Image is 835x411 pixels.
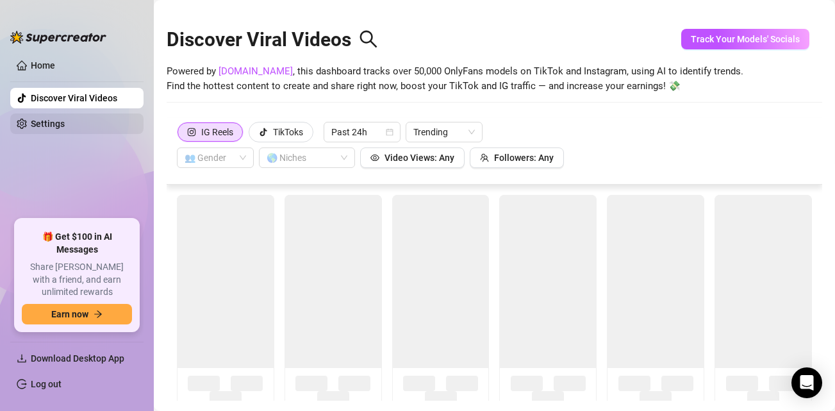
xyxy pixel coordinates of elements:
[791,367,822,398] div: Open Intercom Messenger
[187,128,196,137] span: instagram
[331,122,393,142] span: Past 24h
[167,64,743,94] span: Powered by , this dashboard tracks over 50,000 OnlyFans models on TikTok and Instagram, using AI ...
[480,153,489,162] span: team
[370,153,379,162] span: eye
[22,261,132,299] span: Share [PERSON_NAME] with a friend, and earn unlimited rewards
[167,28,378,52] h2: Discover Viral Videos
[219,65,293,77] a: [DOMAIN_NAME]
[681,29,809,49] button: Track Your Models' Socials
[22,304,132,324] button: Earn nowarrow-right
[413,122,475,142] span: Trending
[201,122,233,142] div: IG Reels
[22,231,132,256] span: 🎁 Get $100 in AI Messages
[31,93,117,103] a: Discover Viral Videos
[10,31,106,44] img: logo-BBDzfeDw.svg
[494,153,554,163] span: Followers: Any
[94,310,103,319] span: arrow-right
[31,119,65,129] a: Settings
[691,34,800,44] span: Track Your Models' Socials
[384,153,454,163] span: Video Views: Any
[273,122,303,142] div: TikToks
[259,128,268,137] span: tik-tok
[31,60,55,71] a: Home
[386,128,393,136] span: calendar
[360,147,465,168] button: Video Views: Any
[31,379,62,389] a: Log out
[31,353,124,364] span: Download Desktop App
[470,147,564,168] button: Followers: Any
[51,309,88,319] span: Earn now
[17,353,27,364] span: download
[359,29,378,49] span: search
